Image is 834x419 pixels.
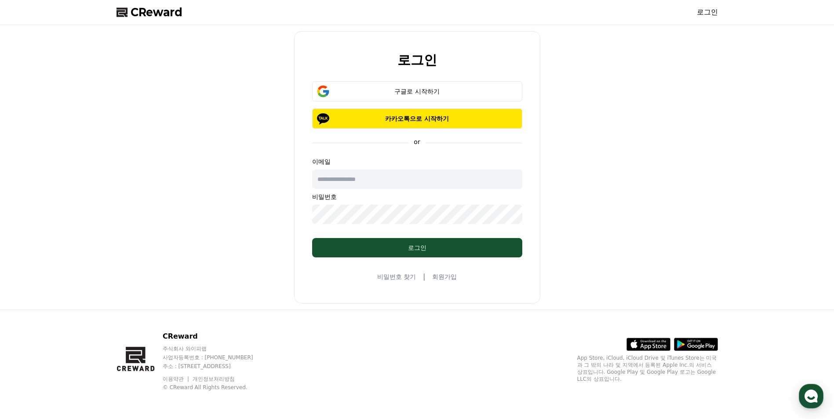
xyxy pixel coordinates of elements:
[163,354,270,361] p: 사업자등록번호 : [PHONE_NUMBER]
[80,292,91,299] span: 대화
[312,192,522,201] p: 비밀번호
[117,5,182,19] a: CReward
[397,53,437,67] h2: 로그인
[163,384,270,391] p: © CReward All Rights Reserved.
[312,108,522,129] button: 카카오톡으로 시작하기
[136,292,146,299] span: 설정
[193,376,235,382] a: 개인정보처리방침
[325,87,510,96] div: 구글로 시작하기
[377,272,416,281] a: 비밀번호 찾기
[58,278,113,300] a: 대화
[312,157,522,166] p: 이메일
[325,114,510,123] p: 카카오톡으로 시작하기
[432,272,457,281] a: 회원가입
[113,278,169,300] a: 설정
[423,271,425,282] span: |
[163,331,270,342] p: CReward
[330,243,505,252] div: 로그인
[163,363,270,370] p: 주소 : [STREET_ADDRESS]
[577,354,718,383] p: App Store, iCloud, iCloud Drive 및 iTunes Store는 미국과 그 밖의 나라 및 지역에서 등록된 Apple Inc.의 서비스 상표입니다. Goo...
[312,81,522,101] button: 구글로 시작하기
[408,137,425,146] p: or
[3,278,58,300] a: 홈
[697,7,718,18] a: 로그인
[312,238,522,257] button: 로그인
[131,5,182,19] span: CReward
[163,376,190,382] a: 이용약관
[163,345,270,352] p: 주식회사 와이피랩
[28,292,33,299] span: 홈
